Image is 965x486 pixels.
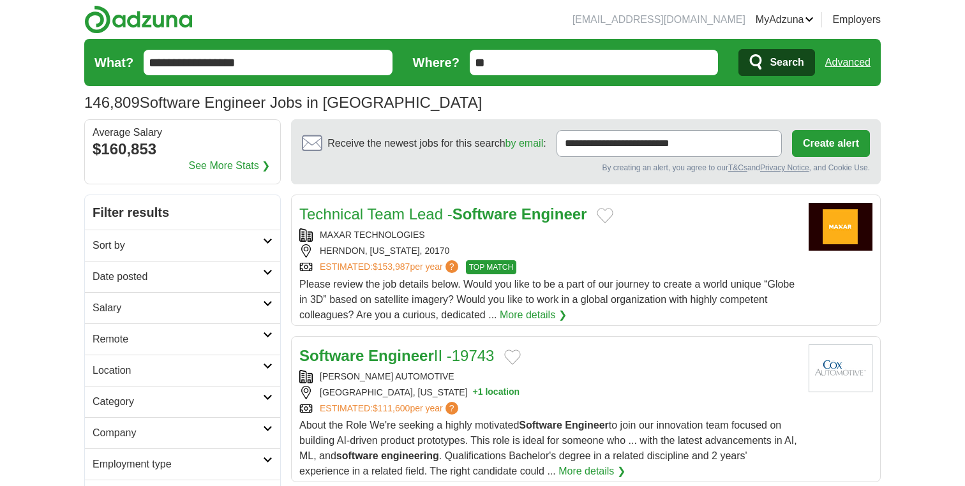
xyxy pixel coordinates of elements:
[519,420,562,431] strong: Software
[299,347,494,364] a: Software EngineerII -19743
[299,244,798,258] div: HERNDON, [US_STATE], 20170
[299,386,798,399] div: [GEOGRAPHIC_DATA], [US_STATE]
[473,386,478,399] span: +
[93,394,263,409] h2: Category
[809,344,872,392] img: Cox Automotive logo
[445,402,458,415] span: ?
[85,417,280,448] a: Company
[320,230,425,240] a: MAXAR TECHNOLOGIES
[728,163,747,172] a: T&Cs
[84,5,193,34] img: Adzuna logo
[756,12,814,27] a: MyAdzuna
[85,230,280,261] a: Sort by
[189,158,271,173] a: See More Stats ❯
[93,332,263,347] h2: Remote
[85,195,280,230] h2: Filter results
[770,50,804,75] span: Search
[558,464,625,479] a: More details ❯
[320,402,461,415] a: ESTIMATED:$111,600per year?
[94,53,133,72] label: What?
[85,355,280,386] a: Location
[299,279,795,320] span: Please review the job details below. Would you like to be a part of our journey to create a world...
[299,420,797,476] span: About the Role We're seeking a highly motivated to join our innovation team focused on building A...
[93,363,263,378] h2: Location
[93,138,273,161] div: $160,853
[93,238,263,253] h2: Sort by
[299,205,587,223] a: Technical Team Lead -Software Engineer
[84,94,482,111] h1: Software Engineer Jobs in [GEOGRAPHIC_DATA]
[85,386,280,417] a: Category
[597,208,613,223] button: Add to favorite jobs
[85,261,280,292] a: Date posted
[809,203,872,251] img: Maxar Technologies Ltd logo
[381,450,439,461] strong: engineering
[373,261,410,272] span: $153,987
[565,420,608,431] strong: Engineer
[93,300,263,316] h2: Salary
[93,269,263,284] h2: Date posted
[521,205,587,223] strong: Engineer
[466,260,516,274] span: TOP MATCH
[453,205,517,223] strong: Software
[792,130,870,157] button: Create alert
[85,292,280,323] a: Salary
[327,136,546,151] span: Receive the newest jobs for this search :
[302,162,870,173] div: By creating an alert, you agree to our and , and Cookie Use.
[473,386,520,399] button: +1 location
[368,347,434,364] strong: Engineer
[505,138,544,149] a: by email
[85,448,280,480] a: Employment type
[84,91,140,114] span: 146,809
[500,307,567,323] a: More details ❯
[572,12,745,27] li: [EMAIL_ADDRESS][DOMAIN_NAME]
[760,163,809,172] a: Privacy Notice
[825,50,871,75] a: Advanced
[445,260,458,273] span: ?
[299,347,364,364] strong: Software
[832,12,881,27] a: Employers
[373,403,410,413] span: $111,600
[336,450,378,461] strong: software
[320,371,454,381] a: [PERSON_NAME] AUTOMOTIVE
[93,128,273,138] div: Average Salary
[738,49,814,76] button: Search
[85,323,280,355] a: Remote
[504,350,521,365] button: Add to favorite jobs
[93,457,263,472] h2: Employment type
[413,53,460,72] label: Where?
[320,260,461,274] a: ESTIMATED:$153,987per year?
[93,425,263,441] h2: Company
